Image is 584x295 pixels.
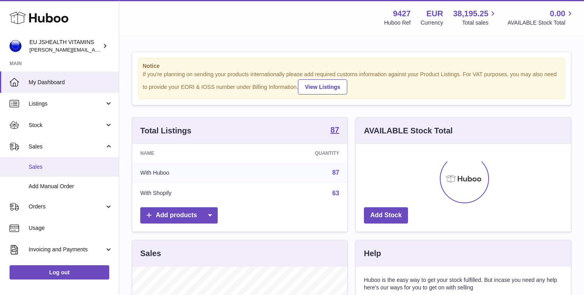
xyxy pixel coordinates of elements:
span: Sales [29,143,104,150]
span: Orders [29,203,104,210]
h3: Sales [140,248,161,259]
span: Sales [29,163,113,171]
span: My Dashboard [29,79,113,86]
a: Add Stock [364,207,408,224]
a: 87 [331,126,339,135]
div: Huboo Ref [384,19,411,27]
span: Usage [29,224,113,232]
span: Add Manual Order [29,183,113,190]
span: Invoicing and Payments [29,246,104,253]
a: View Listings [298,79,347,94]
div: EU JSHEALTH VITAMINS [29,39,101,54]
img: laura@jessicasepel.com [10,40,21,52]
a: 87 [332,169,339,176]
span: Total sales [462,19,497,27]
a: Add products [140,207,218,224]
span: AVAILABLE Stock Total [507,19,574,27]
strong: 87 [331,126,339,134]
p: Huboo is the easy way to get your stock fulfilled. But incase you need any help here's our ways f... [364,276,563,291]
span: Listings [29,100,104,108]
a: 63 [332,190,339,197]
td: With Huboo [132,162,248,183]
a: 0.00 AVAILABLE Stock Total [507,8,574,27]
strong: 9427 [393,8,411,19]
strong: EUR [426,8,443,19]
span: [PERSON_NAME][EMAIL_ADDRESS][DOMAIN_NAME] [29,46,159,53]
strong: Notice [143,62,561,70]
span: 38,195.25 [453,8,488,19]
div: Currency [421,19,443,27]
th: Name [132,144,248,162]
a: 38,195.25 Total sales [453,8,497,27]
h3: Total Listings [140,125,191,136]
h3: Help [364,248,381,259]
th: Quantity [248,144,347,162]
span: 0.00 [550,8,565,19]
span: Stock [29,121,104,129]
td: With Shopify [132,183,248,204]
h3: AVAILABLE Stock Total [364,125,453,136]
a: Log out [10,265,109,280]
div: If you're planning on sending your products internationally please add required customs informati... [143,71,561,94]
